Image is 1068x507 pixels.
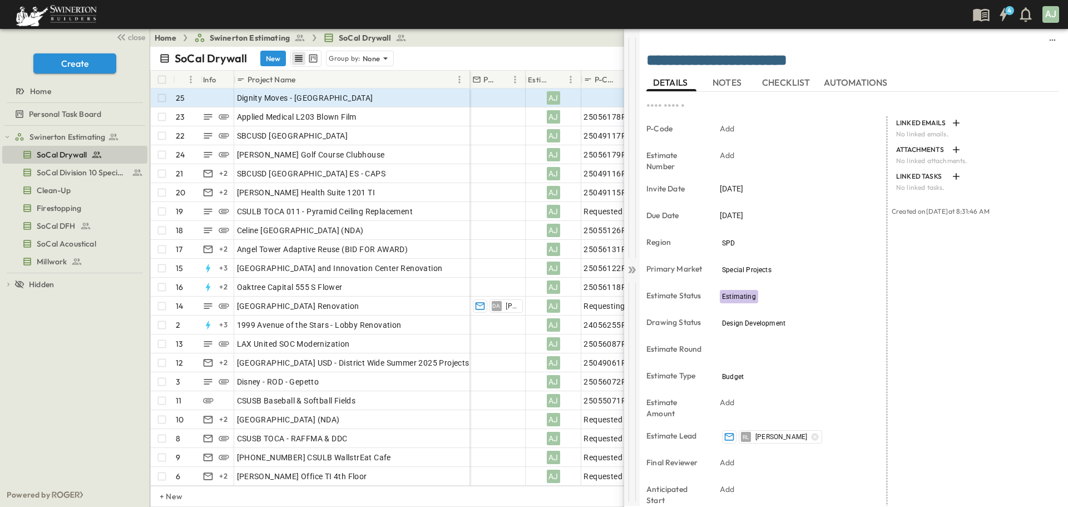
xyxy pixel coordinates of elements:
p: Estimate Status [646,290,704,301]
div: test [2,146,147,164]
p: 19 [176,206,183,217]
span: 25056179P [584,149,626,160]
p: + New [160,491,166,502]
button: sidedrawer-menu [1046,33,1059,47]
span: [GEOGRAPHIC_DATA] Renovation [237,301,359,312]
div: AJ [546,432,560,445]
span: Requested [584,414,622,425]
span: Requested [584,433,622,444]
div: AJ [546,110,560,124]
span: Clean-Up [37,185,71,196]
p: 17 [176,244,182,255]
p: 3 [176,376,180,387]
span: CHECKLIST [762,77,813,87]
span: SoCal Drywall [37,149,87,160]
button: Sort [552,73,564,86]
span: CSUSB Baseball & Softball Fields [237,395,356,406]
span: [PERSON_NAME] Health Suite 1201 TI [237,187,375,198]
span: 25049116P [584,168,626,179]
div: AJ [546,91,560,105]
span: Estimating [722,293,756,301]
p: 10 [176,414,184,425]
button: kanban view [306,52,320,65]
p: 15 [176,263,183,274]
span: 25055126P [584,225,626,236]
div: AJ [546,243,560,256]
div: AJ [546,224,560,237]
div: AJ [546,148,560,161]
button: Sort [177,73,190,86]
span: Swinerton Estimating [210,32,290,43]
span: Created on [DATE] at 8:31:46 AM [892,207,990,215]
p: 2 [176,319,180,331]
div: Info [203,64,216,95]
span: Special Projects [722,266,772,274]
div: AJ [546,186,560,199]
p: Estimate Type [646,370,704,381]
div: + 2 [217,470,230,483]
div: AJ [546,394,560,407]
p: 14 [176,301,183,312]
button: New [260,51,286,66]
div: + 3 [217,262,230,275]
p: 24 [176,149,185,160]
p: Add [720,150,735,161]
p: ATTACHMENTS [896,145,947,154]
span: Disney - ROD - Gepetto [237,376,319,387]
p: Due Date [646,210,704,221]
div: AJ [546,375,560,388]
span: SoCal DFH [37,220,76,232]
span: RL [743,437,749,437]
p: 16 [176,282,183,293]
div: # [173,71,201,88]
img: 6c363589ada0b36f064d841b69d3a419a338230e66bb0a533688fa5cc3e9e735.png [13,3,99,26]
button: Create [33,53,116,73]
p: 12 [176,357,183,368]
span: close [128,32,145,43]
p: PM [483,74,494,85]
button: Menu [453,73,466,86]
div: Info [201,71,234,88]
p: Add [720,123,735,134]
p: No linked attachments. [896,156,1052,165]
nav: breadcrumbs [155,32,413,43]
div: test [2,235,147,253]
div: AJ [546,451,560,464]
span: Angel Tower Adaptive Reuse (BID FOR AWARD) [237,244,408,255]
span: 1999 Avenue of the Stars - Lobby Renovation [237,319,402,331]
div: + 3 [217,318,230,332]
div: test [2,181,147,199]
p: Group by: [329,53,360,64]
span: [GEOGRAPHIC_DATA] (NDA) [237,414,340,425]
span: SPD [722,239,735,247]
span: Requesting [584,301,625,312]
span: 25056131P [584,244,626,255]
p: No linked emails. [896,130,1052,139]
div: test [2,105,147,123]
p: 25 [176,92,185,104]
p: Add [720,397,735,408]
span: SoCal Division 10 Specialties [37,167,127,178]
p: 18 [176,225,183,236]
span: Swinerton Estimating [29,131,105,142]
span: SoCal Acoustical [37,238,96,249]
span: Celine [GEOGRAPHIC_DATA] (NDA) [237,225,364,236]
div: AJ [546,280,560,294]
div: + 2 [217,280,230,294]
p: 20 [176,187,185,198]
span: [PERSON_NAME] [755,432,807,441]
span: Dignity Moves - [GEOGRAPHIC_DATA] [237,92,373,104]
span: 25056087P [584,338,626,350]
p: Drawing Status [646,317,704,328]
span: 25056118P [584,282,626,293]
span: CSUSB TOCA - RAFFMA & DDC [237,433,348,444]
span: Personal Task Board [29,109,101,120]
span: Hidden [29,279,54,290]
div: AJ [546,470,560,483]
a: Home [155,32,176,43]
span: Oaktree Capital 555 S Flower [237,282,343,293]
span: Applied Medical L203 Blown Film [237,111,357,122]
p: 23 [176,111,185,122]
span: 24056255P [584,319,626,331]
button: Menu [184,73,197,86]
